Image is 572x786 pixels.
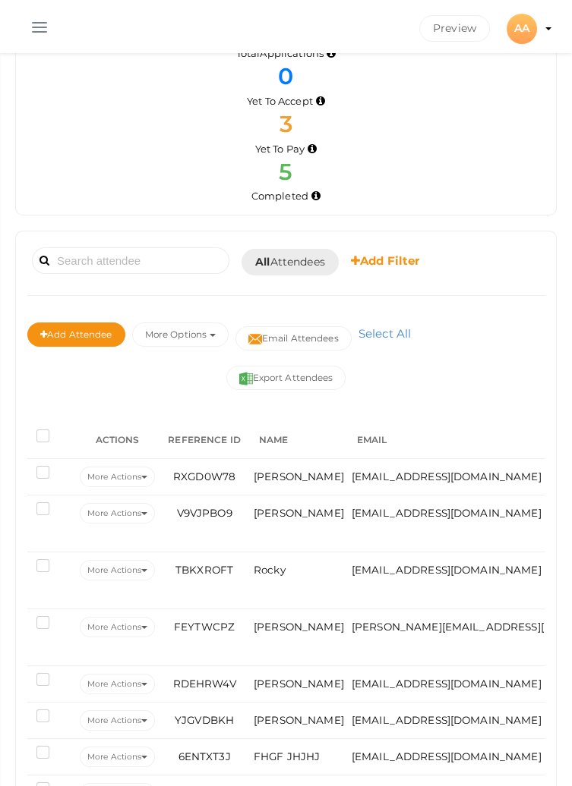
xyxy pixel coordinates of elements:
b: All [255,255,270,269]
span: Yet To Accept [247,95,313,107]
span: Total [236,47,324,59]
i: Accepted and completed payment succesfully [311,192,321,200]
span: YJGVDBKH [175,714,234,726]
span: FHGF JHJHJ [254,750,320,762]
span: [EMAIL_ADDRESS][DOMAIN_NAME] [352,470,542,483]
span: [EMAIL_ADDRESS][DOMAIN_NAME] [352,714,542,726]
button: More Actions [80,560,155,580]
button: Export Attendees [226,366,346,390]
span: [EMAIL_ADDRESS][DOMAIN_NAME] [352,750,542,762]
input: Search attendee [32,247,229,274]
profile-pic: AA [507,21,537,35]
span: RXGD0W78 [173,470,235,483]
span: Applications [260,47,324,59]
button: More Actions [80,674,155,694]
span: 0 [278,62,293,90]
span: [PERSON_NAME] [254,507,344,519]
th: NAME [250,421,348,459]
div: AA [507,14,537,44]
img: excel.svg [239,372,253,385]
span: 6ENTXT3J [179,750,231,762]
button: More Actions [80,747,155,767]
span: FEYTWCPZ [174,621,235,633]
th: ACTIONS [76,421,159,459]
i: Total number of applications [327,49,336,58]
span: Attendees [255,254,325,270]
span: REFERENCE ID [168,434,241,445]
button: More Actions [80,617,155,637]
button: More Actions [80,710,155,731]
span: [EMAIL_ADDRESS][DOMAIN_NAME] [352,678,542,690]
span: RDEHRW4V [173,678,236,690]
span: Completed [251,190,308,202]
span: TBKXROFT [175,564,233,576]
img: mail-filled.svg [248,332,262,346]
span: [PERSON_NAME] [254,621,344,633]
span: Rocky [254,564,286,576]
button: AA [502,11,542,46]
button: More Actions [80,503,155,523]
a: Select All [355,326,415,341]
button: Email Attendees [235,326,352,351]
span: [EMAIL_ADDRESS][DOMAIN_NAME] [352,507,542,519]
span: 3 [280,110,292,138]
span: [PERSON_NAME] [254,470,344,483]
b: Add Filter [351,253,420,268]
button: Add Attendee [27,322,125,347]
button: More Options [132,322,229,347]
span: 5 [279,158,292,186]
span: V9VJPBO9 [177,507,232,519]
span: [PERSON_NAME] [254,714,344,726]
span: [PERSON_NAME] [254,678,344,690]
span: [EMAIL_ADDRESS][DOMAIN_NAME] [352,564,542,576]
button: Preview [419,15,490,42]
i: Yet to be accepted by organizer [316,97,325,105]
button: More Actions [80,467,155,487]
i: Accepted by organizer and yet to make payment [308,145,317,153]
span: Yet To Pay [255,143,305,155]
